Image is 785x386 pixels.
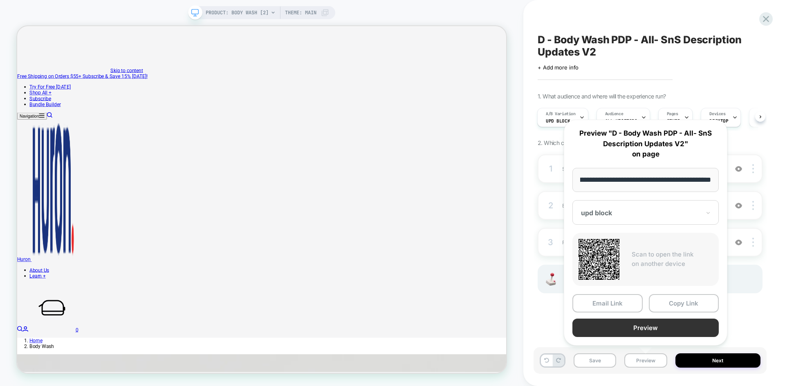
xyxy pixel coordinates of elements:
[624,353,667,368] button: Preview
[667,111,678,117] span: Pages
[735,239,742,246] img: crossed eye
[16,321,43,329] a: About Us
[16,93,45,100] a: Subscribe
[124,55,168,63] a: Skip to content
[735,165,742,172] img: crossed eye
[40,116,47,124] a: Search
[547,235,555,250] div: 3
[87,63,174,71] span: Subscribe & Save 15% [DATE]!
[547,198,555,213] div: 2
[3,117,29,123] span: Navigation
[572,128,719,160] p: Preview "D - Body Wash PDP - All- SnS Description Updates V2" on page
[538,139,644,146] span: 2. Which changes the experience contains?
[538,93,666,100] span: 1. What audience and where will the experience run?
[16,329,38,337] a: Learn +
[19,125,76,313] img: Huron brand logo
[16,77,71,85] a: Try For Free [DATE]
[752,164,754,173] img: close
[735,202,742,209] img: crossed eye
[758,111,774,117] span: Trigger
[546,118,570,124] span: upd block
[572,319,719,337] button: Preview
[709,111,725,117] span: Devices
[538,64,579,71] span: + Add more info
[16,100,58,108] a: Bundle Builder
[632,250,713,268] p: Scan to open the link on another device
[538,33,763,58] span: D - Body Wash PDP - All- SnS Description Updates V2
[574,353,616,368] button: Save
[605,111,624,117] span: Audience
[675,353,761,368] button: Next
[649,294,719,312] button: Copy Link
[206,6,269,19] span: PRODUCT: Body Wash [2]
[547,161,555,176] div: 1
[285,6,316,19] span: Theme: MAIN
[752,201,754,210] img: close
[16,85,46,93] a: Shop All +
[752,238,754,247] img: close
[543,273,559,286] img: Joystick
[572,294,643,312] button: Email Link
[546,111,576,117] span: A/B Variation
